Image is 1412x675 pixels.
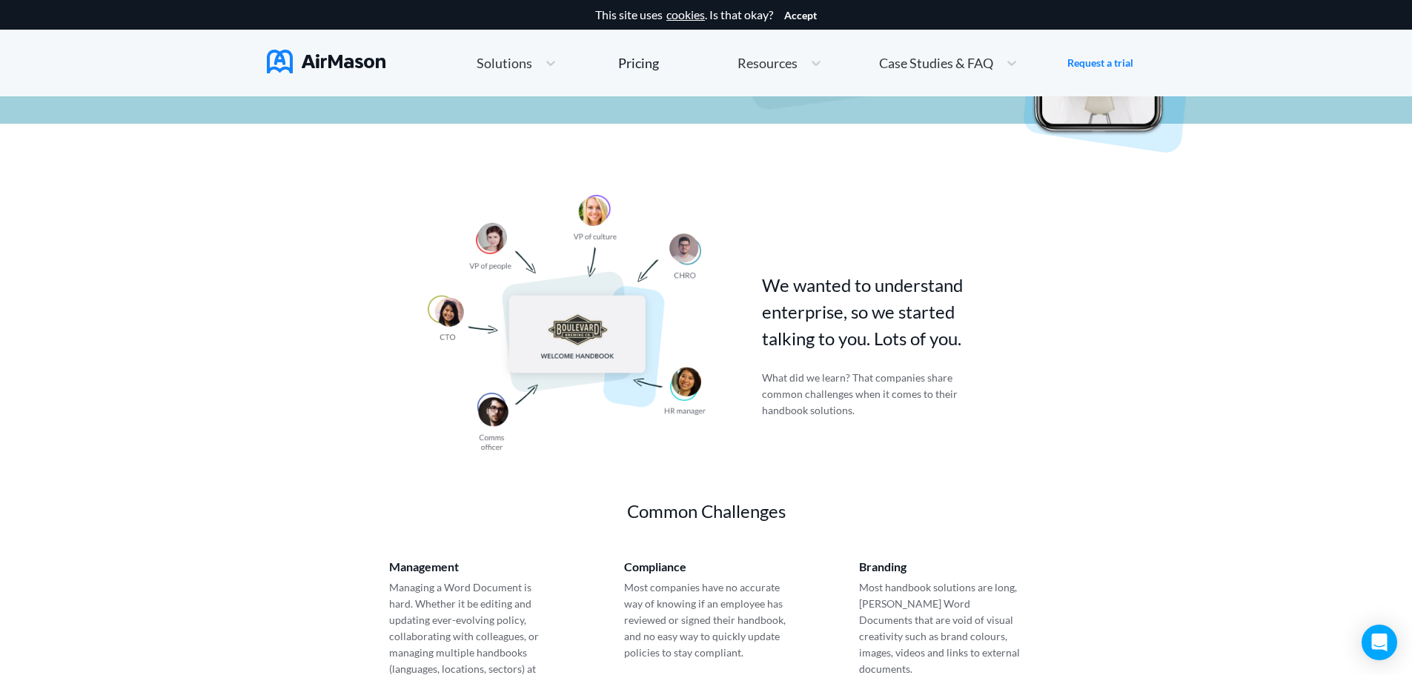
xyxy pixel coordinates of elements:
[267,50,385,73] img: AirMason Logo
[389,560,554,573] div: Management
[484,498,929,525] p: Common Challenges
[738,56,798,70] span: Resources
[618,56,659,70] div: Pricing
[618,50,659,76] a: Pricing
[428,195,706,450] img: handbook intro
[762,272,1003,352] p: We wanted to understand enterprise, so we started talking to you. Lots of you.
[624,579,789,661] p: Most companies have no accurate way of knowing if an employee has reviewed or signed their handbo...
[1362,625,1397,660] div: Open Intercom Messenger
[1067,56,1133,70] a: Request a trial
[784,10,817,21] button: Accept cookies
[879,56,993,70] span: Case Studies & FAQ
[762,370,967,419] p: What did we learn? That companies share common challenges when it comes to their handbook solutions.
[859,560,1024,573] div: Branding
[666,8,705,21] a: cookies
[477,56,532,70] span: Solutions
[624,560,789,573] div: Compliance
